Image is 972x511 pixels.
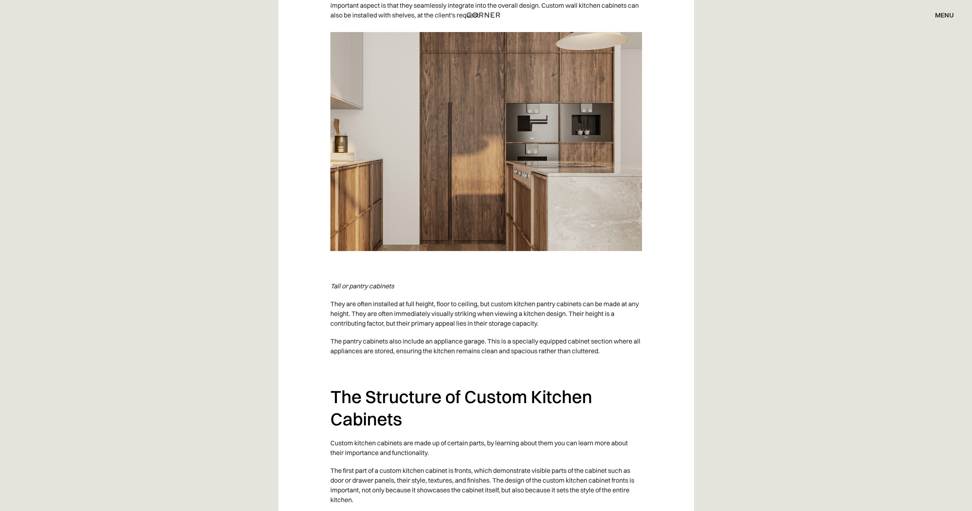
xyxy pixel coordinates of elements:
[448,10,524,20] a: home
[935,12,954,18] div: menu
[330,282,394,290] em: Tall or pantry cabinets
[330,295,642,332] p: They are often installed at full height, floor to ceiling, but custom kitchen pantry cabinets can...
[330,259,642,277] p: ‍
[330,332,642,360] p: The pantry cabinets also include an appliance garage. This is a specially equipped cabinet sectio...
[330,386,642,430] h2: The Structure of Custom Kitchen Cabinets
[927,8,954,22] div: menu
[330,360,642,378] p: ‍
[330,462,642,509] p: The first part of a custom kitchen cabinet is fronts, which demonstrate visible parts of the cabi...
[330,434,642,462] p: Custom kitchen cabinets are made up of certain parts, by learning about them you can learn more a...
[330,32,642,251] img: American Walnut pantry between the base cabinets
